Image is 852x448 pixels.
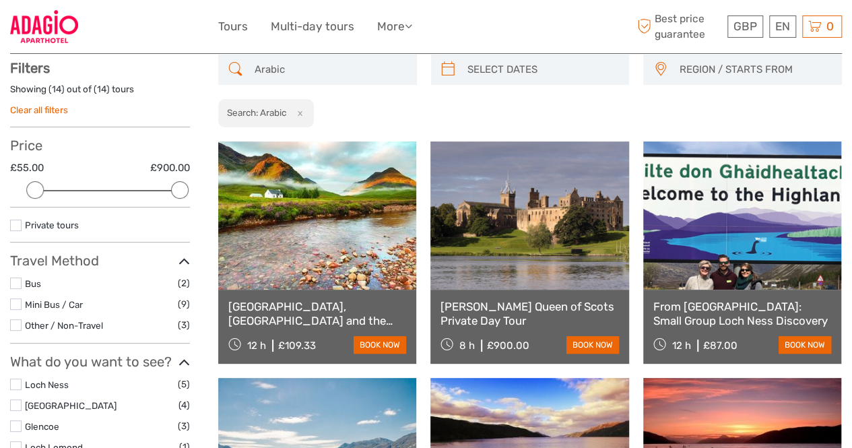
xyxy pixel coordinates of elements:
[218,17,248,36] a: Tours
[19,24,152,34] p: We're away right now. Please check back later!
[10,10,78,43] img: 621-7598782e-8e5e-45c8-a260-1ca0d9aadd2c_logo_small.jpg
[10,104,68,115] a: Clear all filters
[779,336,831,354] a: book now
[673,59,835,81] button: REGION / STARTS FROM
[462,58,623,82] input: SELECT DATES
[25,299,83,310] a: Mini Bus / Car
[178,377,190,392] span: (5)
[733,20,757,33] span: GBP
[10,137,190,154] h3: Price
[178,317,190,333] span: (3)
[25,400,117,411] a: [GEOGRAPHIC_DATA]
[653,300,831,327] a: From [GEOGRAPHIC_DATA]: Small Group Loch Ness Discovery
[566,336,619,354] a: book now
[247,340,266,352] span: 12 h
[25,220,79,230] a: Private tours
[769,15,796,38] div: EN
[10,253,190,269] h3: Travel Method
[178,276,190,291] span: (2)
[672,340,691,352] span: 12 h
[278,340,316,352] div: £109.33
[271,17,354,36] a: Multi-day tours
[10,60,50,76] strong: Filters
[354,336,406,354] a: book now
[288,106,306,120] button: x
[824,20,836,33] span: 0
[25,379,69,390] a: Loch Ness
[25,421,59,432] a: Glencoe
[249,58,410,82] input: SEARCH
[178,296,190,312] span: (9)
[52,83,61,96] label: 14
[634,11,724,41] span: Best price guarantee
[150,161,190,175] label: £900.00
[178,397,190,413] span: (4)
[10,161,44,175] label: £55.00
[10,83,190,104] div: Showing ( ) out of ( ) tours
[155,21,171,37] button: Open LiveChat chat widget
[487,340,529,352] div: £900.00
[25,320,103,331] a: Other / Non-Travel
[440,300,618,327] a: [PERSON_NAME] Queen of Scots Private Day Tour
[377,17,412,36] a: More
[178,418,190,434] span: (3)
[703,340,738,352] div: £87.00
[25,278,41,289] a: Bus
[97,83,106,96] label: 14
[227,107,286,118] h2: Search: Arabic
[10,354,190,370] h3: What do you want to see?
[228,300,406,327] a: [GEOGRAPHIC_DATA], [GEOGRAPHIC_DATA] and the Highlands Small-Group Day Tour from [GEOGRAPHIC_DATA...
[459,340,475,352] span: 8 h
